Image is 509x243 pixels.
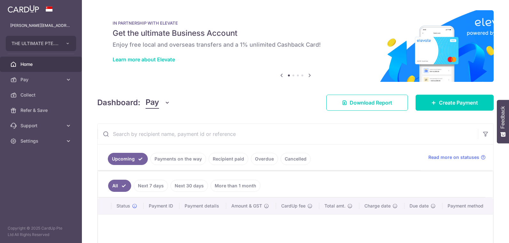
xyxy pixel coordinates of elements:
[113,41,478,49] h6: Enjoy free local and overseas transfers and a 1% unlimited Cashback Card!
[428,154,486,161] a: Read more on statuses
[97,10,494,82] img: Renovation banner
[500,106,506,129] span: Feedback
[12,40,59,47] span: THE ULTIMATE PTE. LTD.
[113,20,478,26] p: IN PARTNERSHIP WITH ELEVATE
[281,203,306,209] span: CardUp fee
[108,153,148,165] a: Upcoming
[97,97,140,108] h4: Dashboard:
[20,61,63,67] span: Home
[134,180,168,192] a: Next 7 days
[20,122,63,129] span: Support
[497,100,509,143] button: Feedback - Show survey
[364,203,391,209] span: Charge date
[98,124,478,144] input: Search by recipient name, payment id or reference
[439,99,478,106] span: Create Payment
[108,180,131,192] a: All
[410,203,429,209] span: Due date
[326,95,408,111] a: Download Report
[211,180,260,192] a: More than 1 month
[6,36,76,51] button: THE ULTIMATE PTE. LTD.
[442,198,493,214] th: Payment method
[171,180,208,192] a: Next 30 days
[146,97,159,109] span: Pay
[20,107,63,114] span: Refer & Save
[10,22,72,29] p: [PERSON_NAME][EMAIL_ADDRESS][DOMAIN_NAME]
[468,224,503,240] iframe: Opens a widget where you can find more information
[231,203,262,209] span: Amount & GST
[20,138,63,144] span: Settings
[324,203,346,209] span: Total amt.
[350,99,392,106] span: Download Report
[281,153,311,165] a: Cancelled
[113,28,478,38] h5: Get the ultimate Business Account
[144,198,179,214] th: Payment ID
[416,95,494,111] a: Create Payment
[146,97,170,109] button: Pay
[209,153,248,165] a: Recipient paid
[113,56,175,63] a: Learn more about Elevate
[20,92,63,98] span: Collect
[179,198,226,214] th: Payment details
[8,5,39,13] img: CardUp
[20,76,63,83] span: Pay
[116,203,130,209] span: Status
[428,154,479,161] span: Read more on statuses
[251,153,278,165] a: Overdue
[150,153,206,165] a: Payments on the way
